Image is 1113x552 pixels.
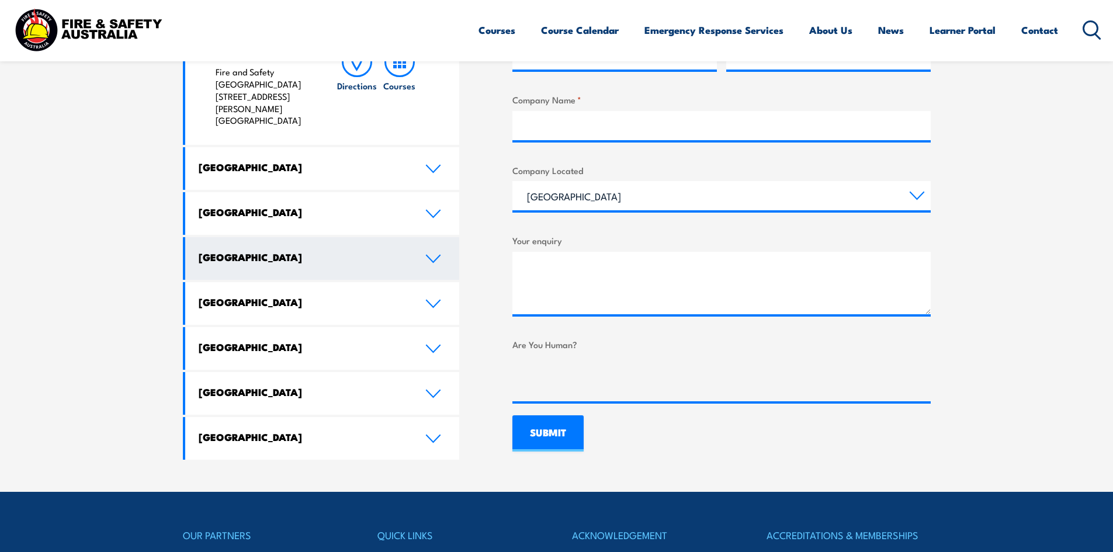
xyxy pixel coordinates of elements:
[767,527,930,543] h4: ACCREDITATIONS & MEMBERSHIPS
[185,237,460,280] a: [GEOGRAPHIC_DATA]
[185,327,460,370] a: [GEOGRAPHIC_DATA]
[183,527,346,543] h4: OUR PARTNERS
[878,15,904,46] a: News
[809,15,852,46] a: About Us
[199,341,408,353] h4: [GEOGRAPHIC_DATA]
[199,161,408,173] h4: [GEOGRAPHIC_DATA]
[216,66,313,127] p: Fire and Safety [GEOGRAPHIC_DATA] [STREET_ADDRESS][PERSON_NAME] [GEOGRAPHIC_DATA]
[512,93,931,106] label: Company Name
[512,164,931,177] label: Company Located
[930,15,996,46] a: Learner Portal
[377,527,541,543] h4: QUICK LINKS
[337,79,377,92] h6: Directions
[1021,15,1058,46] a: Contact
[199,206,408,218] h4: [GEOGRAPHIC_DATA]
[199,431,408,443] h4: [GEOGRAPHIC_DATA]
[379,47,421,127] a: Courses
[185,192,460,235] a: [GEOGRAPHIC_DATA]
[644,15,783,46] a: Emergency Response Services
[185,147,460,190] a: [GEOGRAPHIC_DATA]
[572,527,736,543] h4: ACKNOWLEDGEMENT
[479,15,515,46] a: Courses
[199,296,408,308] h4: [GEOGRAPHIC_DATA]
[185,417,460,460] a: [GEOGRAPHIC_DATA]
[185,372,460,415] a: [GEOGRAPHIC_DATA]
[383,79,415,92] h6: Courses
[512,415,584,452] input: SUBMIT
[199,251,408,263] h4: [GEOGRAPHIC_DATA]
[512,356,690,401] iframe: reCAPTCHA
[336,47,378,127] a: Directions
[512,338,931,351] label: Are You Human?
[185,282,460,325] a: [GEOGRAPHIC_DATA]
[512,234,931,247] label: Your enquiry
[541,15,619,46] a: Course Calendar
[199,386,408,398] h4: [GEOGRAPHIC_DATA]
